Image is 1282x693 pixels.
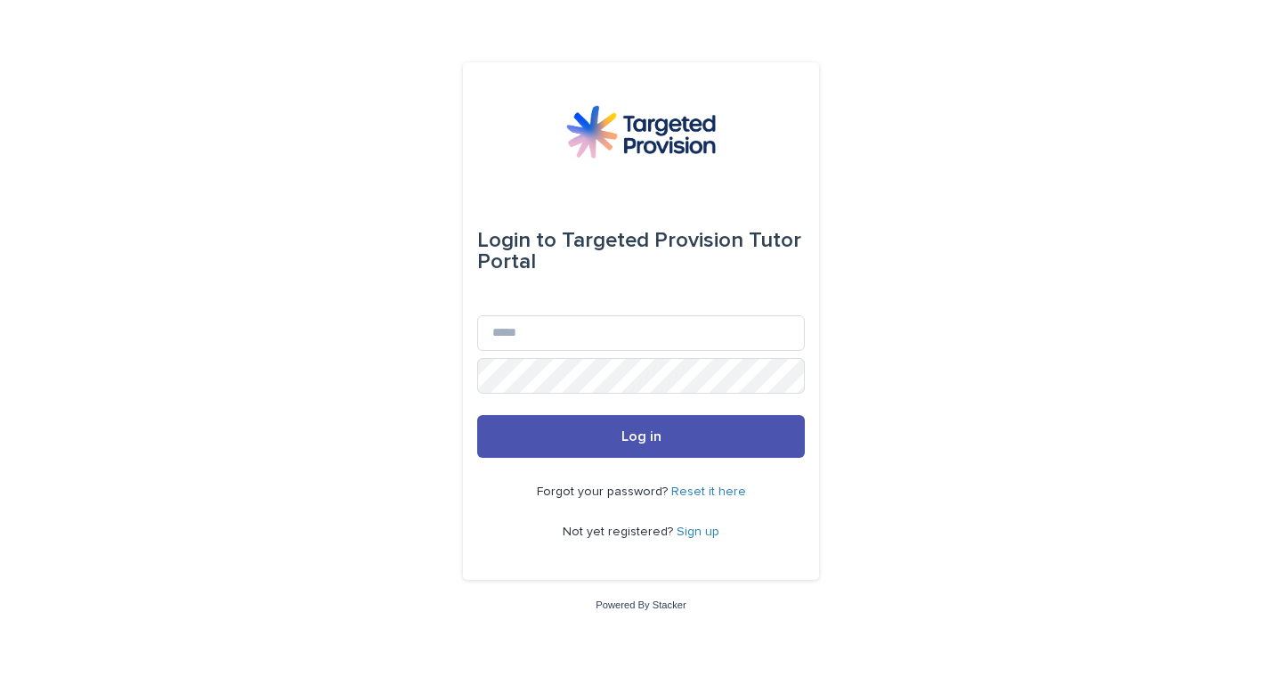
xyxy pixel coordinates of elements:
span: Not yet registered? [563,526,677,538]
a: Reset it here [671,485,746,498]
a: Powered By Stacker [596,599,686,610]
span: Forgot your password? [537,485,671,498]
button: Log in [477,415,805,458]
div: Targeted Provision Tutor Portal [477,216,805,287]
span: Log in [621,429,661,444]
span: Login to [477,230,556,251]
a: Sign up [677,526,719,538]
img: M5nRWzHhSzIhMunXDL62 [566,105,716,159]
